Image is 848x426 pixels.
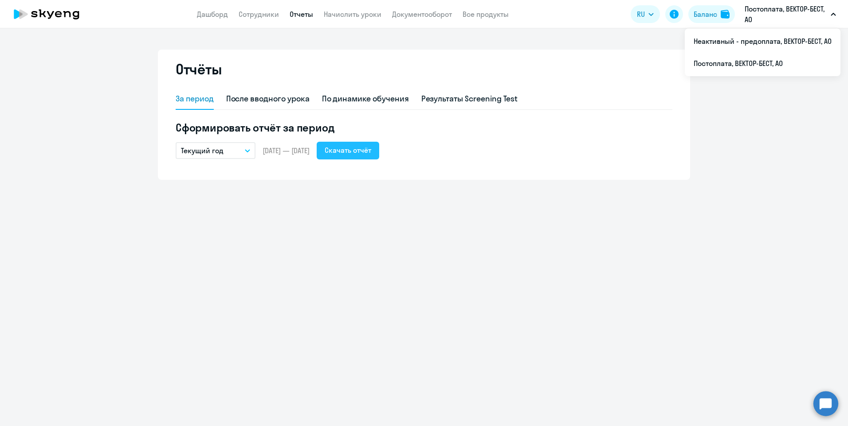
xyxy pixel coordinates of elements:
a: Все продукты [463,10,509,19]
button: Текущий год [176,142,255,159]
div: Баланс [694,9,717,19]
div: По динамике обучения [322,93,409,105]
a: Отчеты [290,10,313,19]
div: Скачать отчёт [325,145,371,155]
button: RU [631,5,660,23]
p: Постоплата, ВЕКТОР-БЕСТ, АО [745,4,827,25]
p: Текущий год [181,145,224,156]
span: [DATE] — [DATE] [263,146,310,155]
button: Скачать отчёт [317,142,379,159]
div: За период [176,93,214,105]
button: Балансbalance [688,5,735,23]
div: После вводного урока [226,93,310,105]
div: Результаты Screening Test [421,93,518,105]
h2: Отчёты [176,60,222,78]
img: balance [721,10,730,19]
a: Дашборд [197,10,228,19]
span: RU [637,9,645,19]
a: Документооборот [392,10,452,19]
a: Начислить уроки [324,10,381,19]
ul: RU [685,28,840,76]
button: Постоплата, ВЕКТОР-БЕСТ, АО [740,4,840,25]
a: Сотрудники [239,10,279,19]
h5: Сформировать отчёт за период [176,120,672,135]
